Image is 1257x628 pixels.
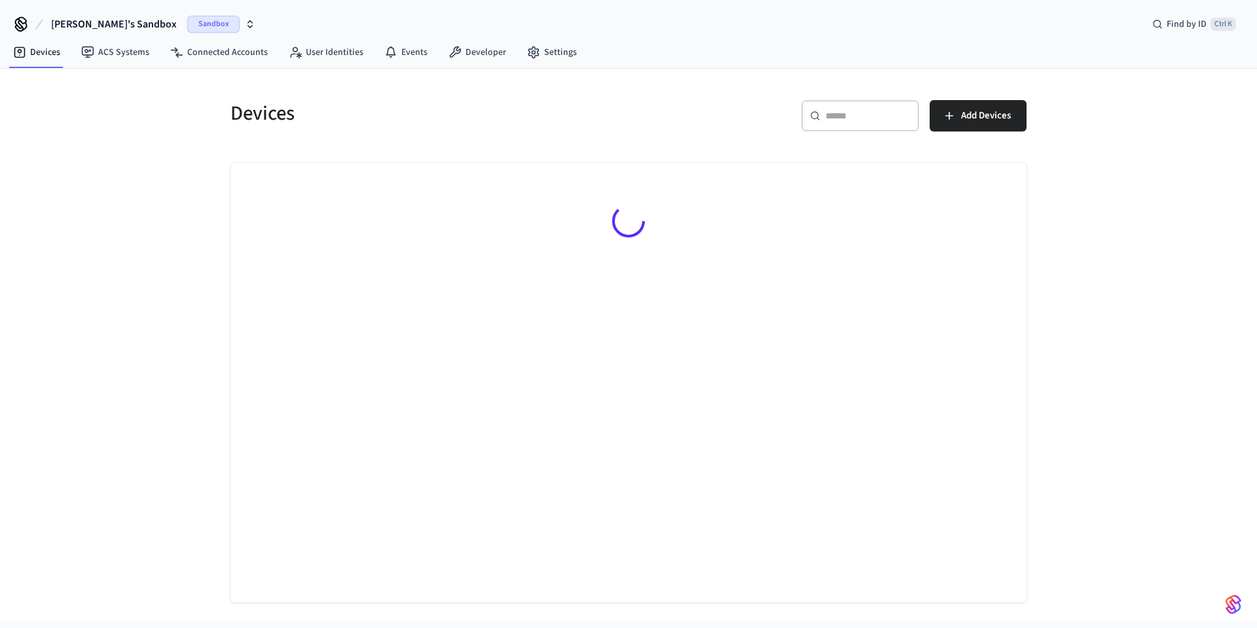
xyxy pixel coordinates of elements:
[1226,594,1241,615] img: SeamLogoGradient.69752ec5.svg
[1211,18,1236,31] span: Ctrl K
[1142,12,1247,36] div: Find by IDCtrl K
[187,16,240,33] span: Sandbox
[930,100,1027,131] button: Add Devices
[374,41,438,64] a: Events
[51,16,177,32] span: [PERSON_NAME]'s Sandbox
[1167,18,1207,31] span: Find by ID
[160,41,278,64] a: Connected Accounts
[3,41,71,64] a: Devices
[230,100,621,127] h5: Devices
[517,41,587,64] a: Settings
[961,107,1011,124] span: Add Devices
[278,41,374,64] a: User Identities
[438,41,517,64] a: Developer
[71,41,160,64] a: ACS Systems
